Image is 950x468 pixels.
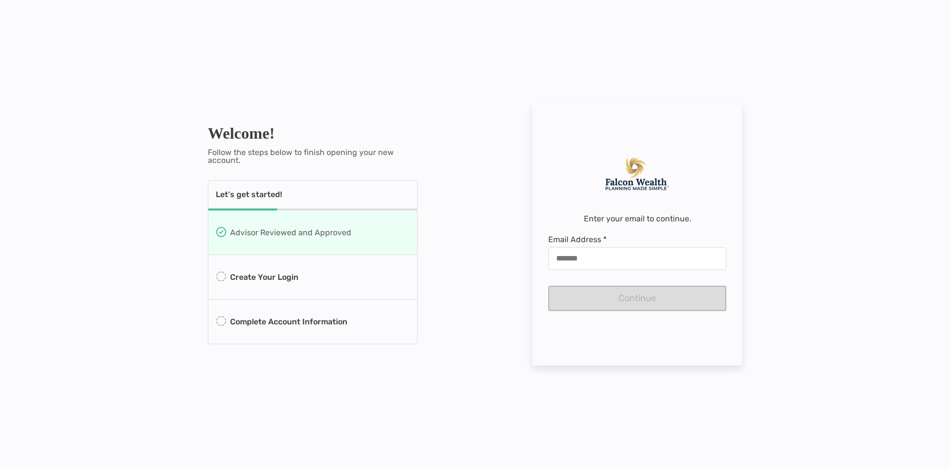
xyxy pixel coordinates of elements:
p: Follow the steps below to finish opening your new account. [208,149,418,164]
p: Let's get started! [216,191,282,199]
input: Email Address * [549,254,726,262]
h1: Welcome! [208,124,418,143]
p: Advisor Reviewed and Approved [230,226,351,239]
img: Company Logo [605,157,670,190]
p: Enter your email to continue. [584,215,691,223]
p: Create Your Login [230,271,298,283]
p: Complete Account Information [230,315,347,328]
span: Email Address * [548,235,726,244]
